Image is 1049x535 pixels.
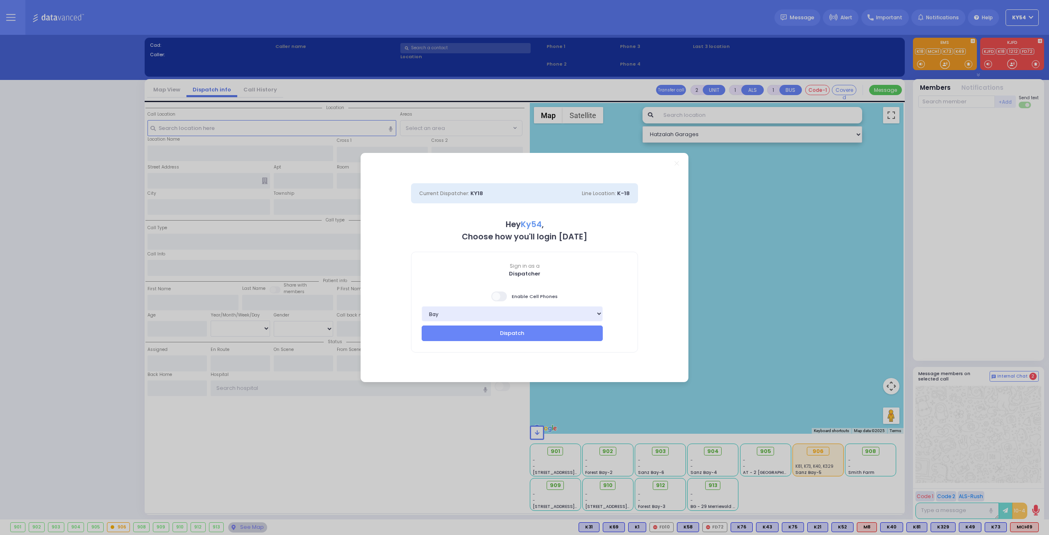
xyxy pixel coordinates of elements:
[509,270,540,278] b: Dispatcher
[470,189,483,197] span: KY18
[422,326,603,341] button: Dispatch
[506,219,544,230] b: Hey ,
[582,190,616,197] span: Line Location:
[491,291,558,302] span: Enable Cell Phones
[411,262,638,270] span: Sign in as a
[419,190,469,197] span: Current Dispatcher:
[617,189,630,197] span: K-18
[521,219,542,230] span: Ky54
[674,161,679,166] a: Close
[462,231,587,242] b: Choose how you'll login [DATE]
